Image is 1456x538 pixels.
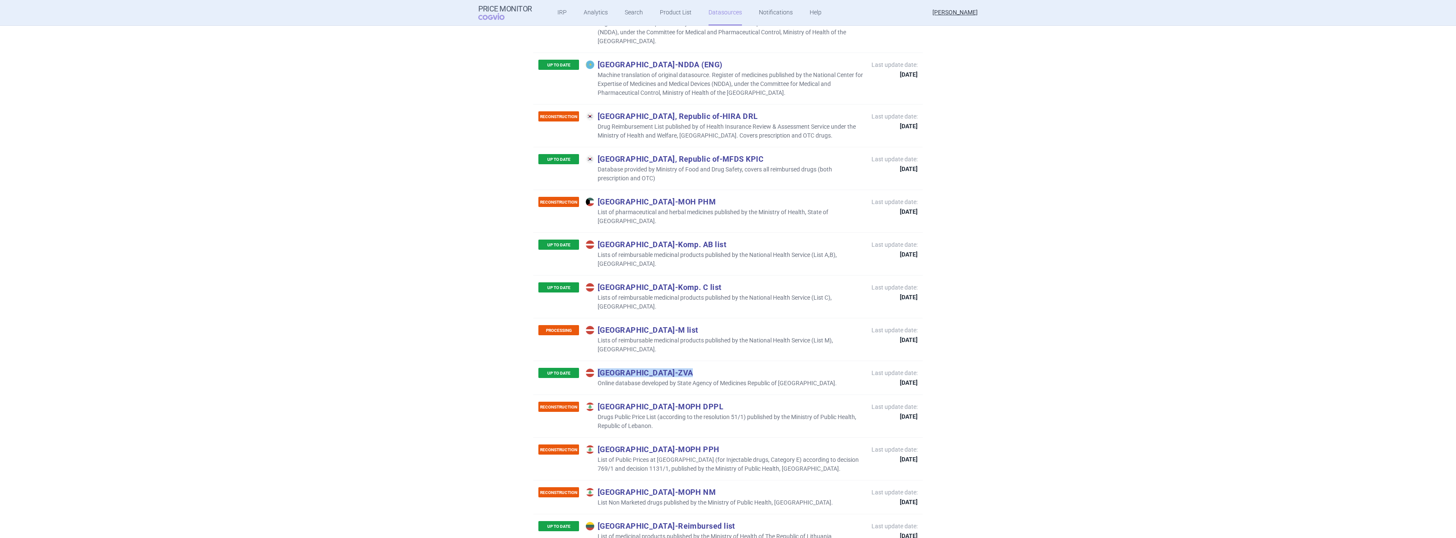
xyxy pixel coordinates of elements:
p: [GEOGRAPHIC_DATA] - MOPH PPH [586,444,863,454]
p: [GEOGRAPHIC_DATA] - Komp. C list [586,282,863,292]
p: UP TO DATE [538,521,579,531]
p: Lists of reimbursable medicinal products published by the National Health Service (List M), [GEOG... [586,336,863,354]
img: Lithuania [586,522,594,530]
p: Database provided by Ministry of Food and Drug Safety, covers all reimbursed drugs (both prescrip... [586,165,863,183]
img: Latvia [586,283,594,292]
strong: [DATE] [871,294,918,300]
p: Last update date: [871,326,918,343]
p: [GEOGRAPHIC_DATA] - Komp. AB list [586,240,863,249]
strong: [DATE] [871,414,918,419]
p: List of Public Prices at [GEOGRAPHIC_DATA] (for Injectable drugs, Category E) according to decisi... [586,455,863,473]
p: UP TO DATE [538,154,579,164]
img: Latvia [586,369,594,377]
p: [GEOGRAPHIC_DATA] - Reimbursed list [586,521,863,530]
p: Last update date: [871,403,918,419]
p: Lists of reimbursable medicinal products published by the National Health Service (List A,B), [GE... [586,251,863,268]
p: [GEOGRAPHIC_DATA] - MOH PHM [586,197,863,206]
p: Last update date: [871,369,918,386]
strong: [DATE] [871,251,918,257]
p: Drugs Public Price List (according to the resolution 51/1) published by the Ministry of Public He... [586,413,863,430]
img: Lebanon [586,445,594,454]
p: RECONSTRUCTION [538,402,579,412]
p: Last update date: [871,198,918,215]
p: UP TO DATE [538,282,579,292]
strong: [DATE] [871,123,918,129]
strong: [DATE] [871,499,918,505]
p: UP TO DATE [538,368,579,378]
p: UP TO DATE [538,60,579,70]
p: Drug Reimbursement List published by of Health Insurance Review & Assessment Service under the Mi... [586,122,863,140]
p: [GEOGRAPHIC_DATA] - M list [586,325,863,334]
img: Kuwait [586,198,594,206]
img: Lebanon [586,488,594,497]
p: Last update date: [871,155,918,172]
img: Latvia [586,240,594,249]
p: Machine translation of original datasource. Register of medicines published by the National Cente... [586,71,863,97]
a: Price MonitorCOGVIO [478,5,532,21]
p: Last update date: [871,488,918,505]
img: Lebanon [586,403,594,411]
p: List of pharmaceutical and herbal medicines published by the Ministry of Health, State of [GEOGRA... [586,208,863,226]
img: Korea, Republic of [586,112,594,121]
strong: [DATE] [871,209,918,215]
strong: [DATE] [871,166,918,172]
img: Latvia [586,326,594,334]
p: RECONSTRUCTION [538,487,579,497]
p: [GEOGRAPHIC_DATA], Republic of - HIRA DRL [586,111,863,121]
p: RECONSTRUCTION [538,111,579,121]
p: List Non Marketed drugs published by the Ministry of Public Health, [GEOGRAPHIC_DATA]. [586,498,833,507]
strong: [DATE] [871,337,918,343]
img: Korea, Republic of [586,155,594,163]
p: Last update date: [871,112,918,129]
p: Last update date: [871,445,918,462]
p: Register of medicines published by the National Center for Expertise of Medicines and Medical Dev... [586,19,863,46]
span: COGVIO [478,13,516,20]
p: [GEOGRAPHIC_DATA], Republic of - MFDS KPIC [586,154,863,163]
p: RECONSTRUCTION [538,444,579,455]
p: [GEOGRAPHIC_DATA] - MOPH NM [586,487,833,497]
p: Lists of reimbursable medicinal products published by the National Health Service (List C), [GEOG... [586,293,863,311]
p: RECONSTRUCTION [538,197,579,207]
strong: [DATE] [871,380,918,386]
p: PROCESSING [538,325,579,335]
strong: Price Monitor [478,5,532,13]
p: Last update date: [871,240,918,257]
p: UP TO DATE [538,240,579,250]
img: Kazakhstan [586,61,594,69]
p: [GEOGRAPHIC_DATA] - NDDA (ENG) [586,60,863,69]
p: Last update date: [871,283,918,300]
p: Last update date: [871,61,918,77]
strong: [DATE] [871,456,918,462]
strong: [DATE] [871,72,918,77]
p: [GEOGRAPHIC_DATA] - ZVA [586,368,837,377]
p: Online database developed by State Agency of Medicines Republic of [GEOGRAPHIC_DATA]. [586,379,837,388]
p: [GEOGRAPHIC_DATA] - MOPH DPPL [586,402,863,411]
